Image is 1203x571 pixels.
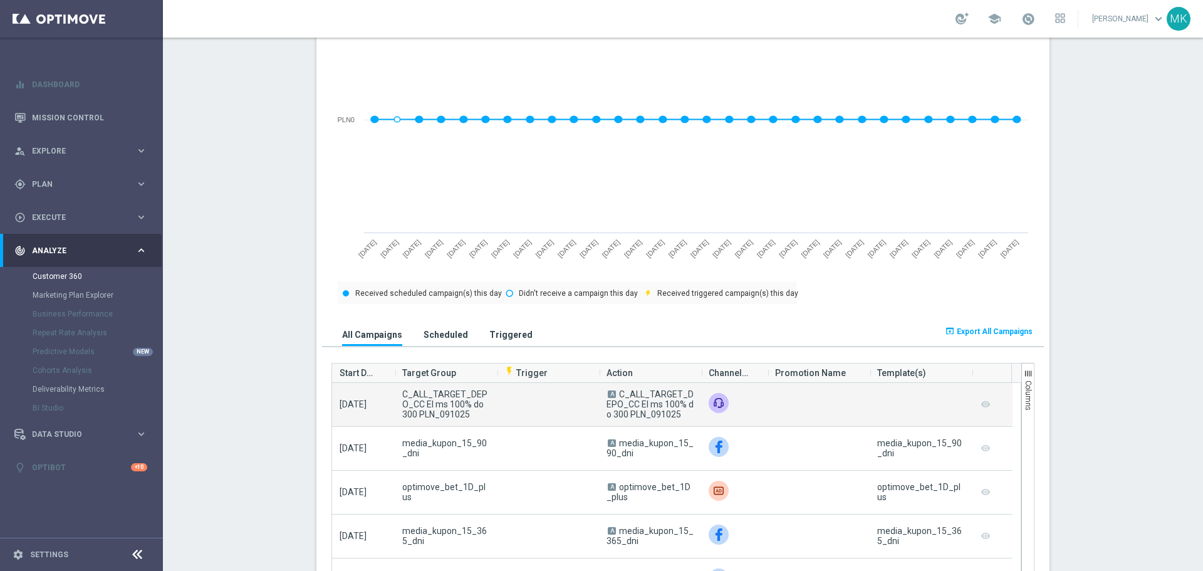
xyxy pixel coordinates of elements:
i: keyboard_arrow_right [135,145,147,157]
img: Call center [709,393,729,413]
div: track_changes Analyze keyboard_arrow_right [14,246,148,256]
span: A [608,483,616,491]
img: Facebook Custom Audience [709,525,729,545]
span: C_ALL_TARGET_DEPO_CC El ms 100% do 300 PLN_091025 [402,389,489,419]
text: [DATE] [379,238,400,259]
div: optimove_bet_1D_plus [877,482,964,502]
text: [DATE] [556,238,577,259]
div: Optibot [14,451,147,484]
i: keyboard_arrow_right [135,178,147,190]
text: [DATE] [357,238,378,259]
div: Mission Control [14,101,147,134]
text: [DATE] [645,238,665,259]
text: [DATE] [822,238,843,259]
span: A [608,527,616,535]
i: flash_on [504,366,514,376]
span: Channel(s) [709,360,750,385]
span: media_kupon_15_365_dni [402,526,489,546]
span: Analyze [32,247,135,254]
text: [DATE] [490,238,511,259]
button: lightbulb Optibot +10 [14,463,148,473]
text: [DATE] [888,238,909,259]
text: Received scheduled campaign(s) this day [355,289,502,298]
i: equalizer [14,79,26,90]
button: open_in_browser Export All Campaigns [943,323,1034,340]
text: Didn't receive a campaign this day [519,289,638,298]
text: Received triggered campaign(s) this day [657,289,798,298]
span: [DATE] [340,399,367,409]
div: media_kupon_15_90_dni [877,438,964,458]
span: [DATE] [340,531,367,541]
button: All Campaigns [339,323,405,346]
div: BI Studio [33,399,162,417]
i: person_search [14,145,26,157]
button: play_circle_outline Execute keyboard_arrow_right [14,212,148,223]
div: media_kupon_15_365_dni [877,526,964,546]
span: Promotion Name [775,360,846,385]
a: Marketing Plan Explorer [33,290,130,300]
div: Business Performance [33,305,162,323]
i: play_circle_outline [14,212,26,223]
button: equalizer Dashboard [14,80,148,90]
span: Action [607,360,633,385]
div: Cohorts Analysis [33,361,162,380]
h3: All Campaigns [342,329,402,340]
text: [DATE] [733,238,754,259]
text: PLN0 [337,116,355,123]
span: Execute [32,214,135,221]
span: optimove_bet_1D_plus [607,482,690,502]
div: Explore [14,145,135,157]
i: open_in_browser [945,326,955,336]
span: school [987,12,1001,26]
div: Repeat Rate Analysis [33,323,162,342]
text: [DATE] [600,238,621,259]
text: [DATE] [977,238,997,259]
span: A [608,439,616,447]
span: optimove_bet_1D_plus [402,482,489,502]
text: [DATE] [778,238,798,259]
text: [DATE] [667,238,687,259]
div: Criteo [709,481,729,501]
text: [DATE] [711,238,732,259]
span: Explore [32,147,135,155]
div: Customer 360 [33,267,162,286]
text: [DATE] [467,238,488,259]
div: Predictive Models [33,342,162,361]
div: Deliverability Metrics [33,380,162,399]
a: Optibot [32,451,131,484]
button: Data Studio keyboard_arrow_right [14,429,148,439]
img: Facebook Custom Audience [709,437,729,457]
button: person_search Explore keyboard_arrow_right [14,146,148,156]
div: MK [1167,7,1190,31]
span: [DATE] [340,487,367,497]
span: Export All Campaigns [957,327,1033,336]
span: Start Date [340,360,377,385]
text: [DATE] [401,238,422,259]
div: Plan [14,179,135,190]
span: [DATE] [340,443,367,453]
a: Deliverability Metrics [33,384,130,394]
span: Target Group [402,360,456,385]
text: [DATE] [932,238,953,259]
text: [DATE] [534,238,555,259]
text: [DATE] [424,238,444,259]
div: Execute [14,212,135,223]
a: Mission Control [32,101,147,134]
i: settings [13,549,24,560]
div: gps_fixed Plan keyboard_arrow_right [14,179,148,189]
div: NEW [133,348,153,356]
i: keyboard_arrow_right [135,428,147,440]
text: [DATE] [955,238,976,259]
text: [DATE] [445,238,466,259]
div: Analyze [14,245,135,256]
div: Dashboard [14,68,147,101]
text: [DATE] [866,238,887,259]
